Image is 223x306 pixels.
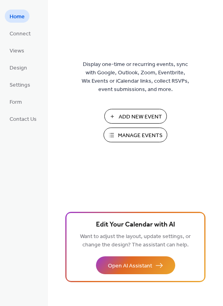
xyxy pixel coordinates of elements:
span: Add New Event [119,113,162,121]
a: Form [5,95,27,108]
span: Form [10,98,22,107]
span: Home [10,13,25,21]
span: Design [10,64,27,72]
span: Contact Us [10,115,37,124]
button: Add New Event [104,109,167,124]
button: Manage Events [104,128,167,142]
span: Want to adjust the layout, update settings, or change the design? The assistant can help. [80,231,191,250]
span: Open AI Assistant [108,262,152,270]
span: Display one-time or recurring events, sync with Google, Outlook, Zoom, Eventbrite, Wix Events or ... [82,60,189,94]
a: Settings [5,78,35,91]
span: Connect [10,30,31,38]
a: Home [5,10,29,23]
button: Open AI Assistant [96,256,175,274]
a: Design [5,61,32,74]
span: Settings [10,81,30,89]
a: Contact Us [5,112,41,125]
span: Manage Events [118,132,162,140]
span: Views [10,47,24,55]
span: Edit Your Calendar with AI [96,219,175,230]
a: Connect [5,27,35,40]
a: Views [5,44,29,57]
